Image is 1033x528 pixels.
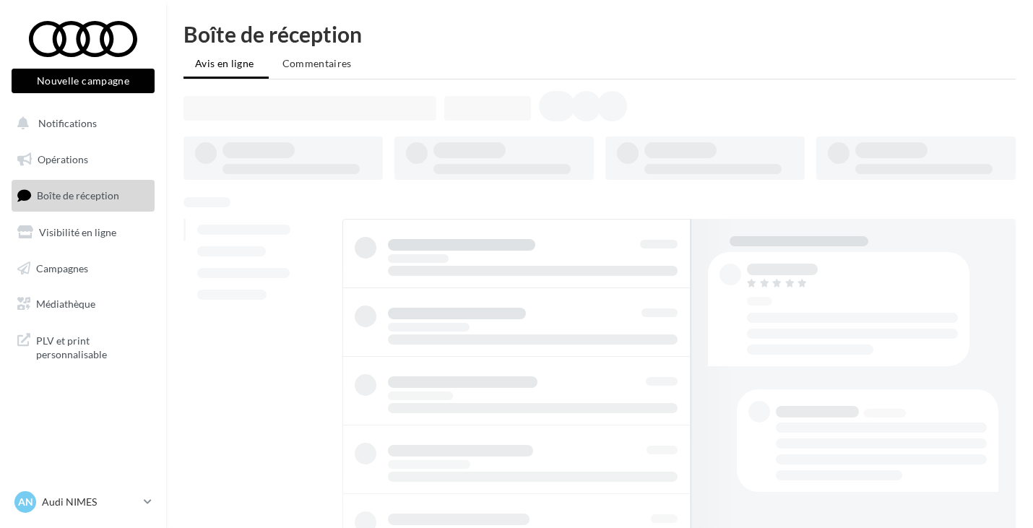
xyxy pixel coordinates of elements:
[36,298,95,310] span: Médiathèque
[12,69,155,93] button: Nouvelle campagne
[36,261,88,274] span: Campagnes
[9,144,157,175] a: Opérations
[12,488,155,516] a: AN Audi NIMES
[282,57,352,69] span: Commentaires
[9,254,157,284] a: Campagnes
[183,23,1016,45] div: Boîte de réception
[38,153,88,165] span: Opérations
[9,217,157,248] a: Visibilité en ligne
[39,226,116,238] span: Visibilité en ligne
[9,108,152,139] button: Notifications
[9,180,157,211] a: Boîte de réception
[36,331,149,362] span: PLV et print personnalisable
[38,117,97,129] span: Notifications
[9,289,157,319] a: Médiathèque
[37,189,119,202] span: Boîte de réception
[42,495,138,509] p: Audi NIMES
[18,495,33,509] span: AN
[9,325,157,368] a: PLV et print personnalisable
